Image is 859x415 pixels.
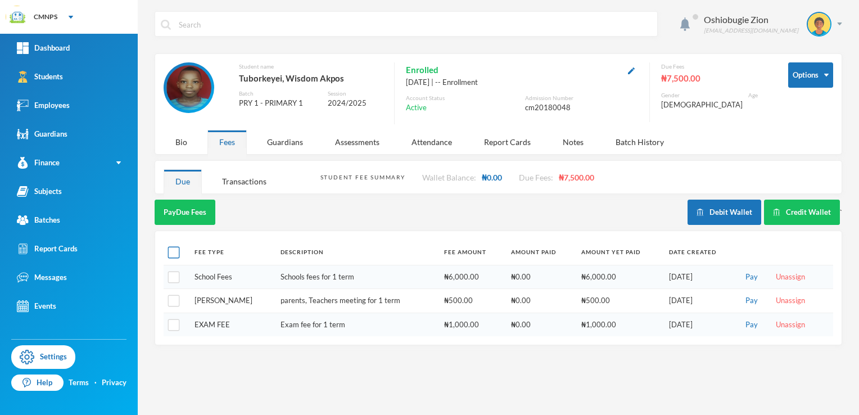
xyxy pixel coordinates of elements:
div: Student Fee Summary [320,173,405,182]
div: Messages [17,272,67,283]
td: ₦500.00 [438,289,505,313]
td: [PERSON_NAME] [189,289,275,313]
td: ₦500.00 [576,289,663,313]
th: Description [275,240,438,265]
div: Report Cards [17,243,78,255]
div: [EMAIL_ADDRESS][DOMAIN_NAME] [704,26,798,35]
div: Notes [551,130,595,154]
span: Wallet Balance: [422,173,476,182]
div: cm20180048 [525,102,638,114]
div: PRY 1 - PRIMARY 1 [239,98,319,109]
td: Schools fees for 1 term [275,265,438,289]
div: Events [17,300,56,312]
input: Search [178,12,652,37]
div: Transactions [210,169,278,193]
div: Subjects [17,186,62,197]
td: [DATE] [663,289,736,313]
div: Student name [239,62,383,71]
th: Fee Amount [438,240,505,265]
div: Students [17,71,63,83]
button: Edit [625,64,638,76]
td: School Fees [189,265,275,289]
div: Batches [17,214,60,226]
td: [DATE] [663,265,736,289]
div: Session [328,89,383,98]
div: 2024/2025 [328,98,383,109]
button: Pay [742,295,761,307]
td: ₦0.00 [505,265,576,289]
span: ₦7,500.00 [559,173,594,182]
div: Employees [17,100,70,111]
td: ₦6,000.00 [576,265,663,289]
a: Privacy [102,377,126,389]
button: Credit Wallet [764,200,840,225]
th: Amount Yet Paid [576,240,663,265]
button: Options [788,62,833,88]
button: Unassign [772,295,808,307]
div: Batch History [604,130,676,154]
div: Finance [17,157,60,169]
td: EXAM FEE [189,313,275,336]
div: Assessments [323,130,391,154]
button: Pay [742,319,761,331]
button: Unassign [772,319,808,331]
div: Gender [661,91,743,100]
td: ₦0.00 [505,313,576,336]
div: Age [748,91,771,100]
img: logo [6,6,29,29]
th: Date Created [663,240,736,265]
div: Guardians [255,130,315,154]
button: PayDue Fees [155,200,215,225]
td: parents, Teachers meeting for 1 term [275,289,438,313]
img: search [161,20,171,30]
div: Due Fees [661,62,771,71]
div: ` [688,200,842,225]
span: Enrolled [406,62,438,77]
a: Help [11,375,64,391]
div: CMNPS [34,12,57,22]
div: Dashboard [17,42,70,54]
div: [DATE] | -- Enrollment [406,77,638,88]
div: Oshiobugie Zion [704,13,798,26]
div: Tuborkeyei, Wisdom Akpos [239,71,383,85]
div: Due [164,169,202,193]
div: Bio [164,130,199,154]
td: Exam fee for 1 term [275,313,438,336]
span: Due Fees: [519,173,553,182]
div: Batch [239,89,319,98]
img: STUDENT [166,65,211,110]
td: ₦0.00 [505,289,576,313]
div: Attendance [400,130,464,154]
button: Unassign [772,271,808,283]
div: ₦7,500.00 [661,71,771,85]
button: Pay [742,271,761,283]
button: Debit Wallet [688,200,761,225]
td: ₦1,000.00 [438,313,505,336]
span: ₦0.00 [482,173,502,182]
div: Admission Number [525,94,638,102]
a: Terms [69,377,89,389]
td: [DATE] [663,313,736,336]
td: ₦1,000.00 [576,313,663,336]
div: · [94,377,97,389]
div: Fees [207,130,247,154]
th: Amount Paid [505,240,576,265]
div: Guardians [17,128,67,140]
a: Settings [11,345,75,369]
span: Active [406,102,427,114]
td: ₦6,000.00 [438,265,505,289]
img: STUDENT [808,13,830,35]
div: Account Status [406,94,519,102]
div: [DEMOGRAPHIC_DATA] [661,100,743,111]
div: Report Cards [472,130,542,154]
th: Fee Type [189,240,275,265]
